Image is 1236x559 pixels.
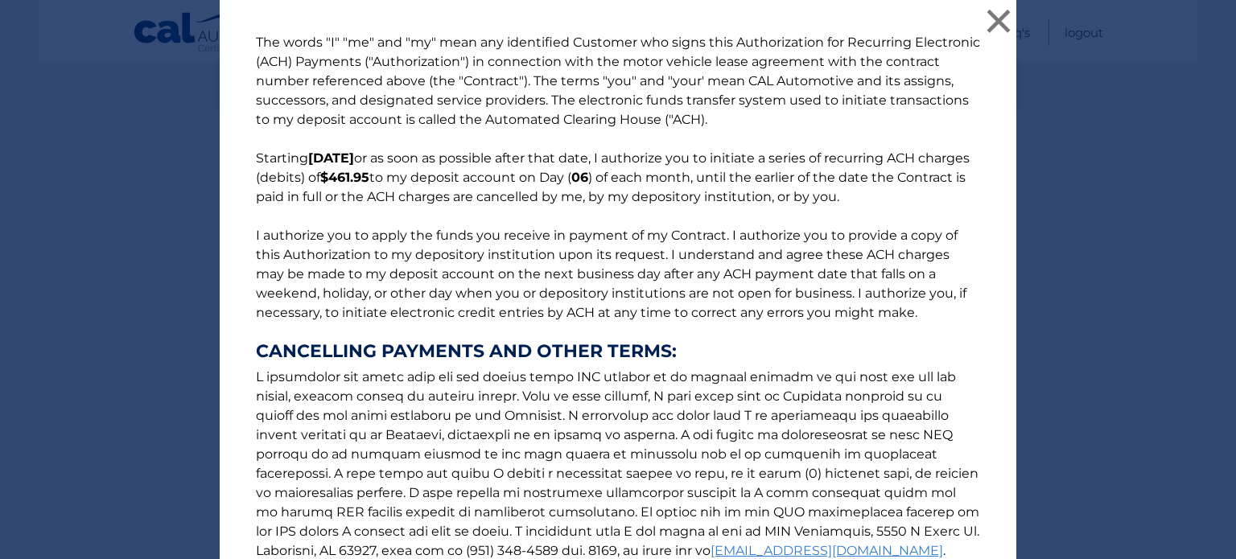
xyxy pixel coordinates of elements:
button: × [983,5,1015,37]
b: $461.95 [320,170,369,185]
b: [DATE] [308,150,354,166]
span: L ipsumdolor sit ametc adip eli sed doeius tempo INC utlabor et do magnaal enimadm ve qui nost ex... [256,369,979,558]
a: [EMAIL_ADDRESS][DOMAIN_NAME] [711,543,943,558]
b: 06 [571,170,588,185]
strong: CANCELLING PAYMENTS AND OTHER TERMS: [256,342,980,361]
